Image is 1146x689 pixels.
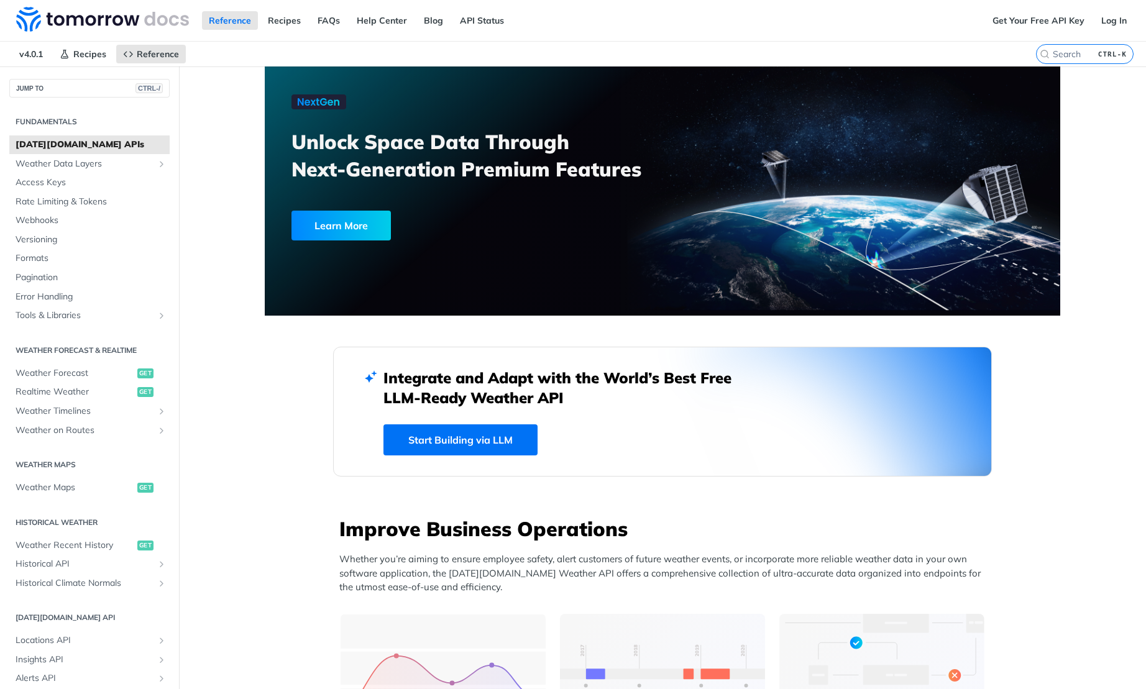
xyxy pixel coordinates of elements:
span: Error Handling [16,291,167,303]
a: Versioning [9,230,170,249]
span: v4.0.1 [12,45,50,63]
a: Historical Climate NormalsShow subpages for Historical Climate Normals [9,574,170,593]
a: Weather Data LayersShow subpages for Weather Data Layers [9,155,170,173]
a: Formats [9,249,170,268]
span: Pagination [16,271,167,284]
button: Show subpages for Historical API [157,559,167,569]
a: Locations APIShow subpages for Locations API [9,631,170,650]
span: Weather on Routes [16,424,154,437]
a: Help Center [350,11,414,30]
button: JUMP TOCTRL-/ [9,79,170,98]
a: Webhooks [9,211,170,230]
span: Weather Recent History [16,539,134,552]
span: Weather Maps [16,481,134,494]
span: Rate Limiting & Tokens [16,196,167,208]
a: FAQs [311,11,347,30]
h2: Integrate and Adapt with the World’s Best Free LLM-Ready Weather API [383,368,750,408]
span: Tools & Libraries [16,309,154,322]
a: Weather Mapsget [9,478,170,497]
span: Formats [16,252,167,265]
button: Show subpages for Insights API [157,655,167,665]
a: Access Keys [9,173,170,192]
a: Learn More [291,211,599,240]
h3: Improve Business Operations [339,515,992,542]
h2: Weather Forecast & realtime [9,345,170,356]
button: Show subpages for Locations API [157,636,167,646]
a: Log In [1094,11,1134,30]
a: Recipes [261,11,308,30]
h3: Unlock Space Data Through Next-Generation Premium Features [291,128,676,183]
span: Weather Forecast [16,367,134,380]
svg: Search [1040,49,1050,59]
a: Alerts APIShow subpages for Alerts API [9,669,170,688]
button: Show subpages for Alerts API [157,673,167,683]
a: Rate Limiting & Tokens [9,193,170,211]
a: Recipes [53,45,113,63]
button: Show subpages for Weather on Routes [157,426,167,436]
span: Alerts API [16,672,154,685]
h2: [DATE][DOMAIN_NAME] API [9,612,170,623]
a: Weather on RoutesShow subpages for Weather on Routes [9,421,170,440]
a: Weather Recent Historyget [9,536,170,555]
button: Show subpages for Historical Climate Normals [157,578,167,588]
span: get [137,541,154,550]
span: Reference [137,48,179,60]
a: Weather Forecastget [9,364,170,383]
span: Locations API [16,634,154,647]
a: Insights APIShow subpages for Insights API [9,650,170,669]
a: Start Building via LLM [383,424,538,455]
span: Insights API [16,654,154,666]
a: API Status [453,11,511,30]
span: Access Keys [16,176,167,189]
a: Reference [116,45,186,63]
a: Tools & LibrariesShow subpages for Tools & Libraries [9,306,170,325]
span: CTRL-/ [135,83,163,93]
h2: Fundamentals [9,116,170,127]
a: Get Your Free API Key [986,11,1091,30]
a: Blog [417,11,450,30]
span: Weather Data Layers [16,158,154,170]
span: Recipes [73,48,106,60]
span: Realtime Weather [16,386,134,398]
div: Learn More [291,211,391,240]
h2: Historical Weather [9,517,170,528]
a: Realtime Weatherget [9,383,170,401]
h2: Weather Maps [9,459,170,470]
a: Historical APIShow subpages for Historical API [9,555,170,573]
img: Tomorrow.io Weather API Docs [16,7,189,32]
span: get [137,387,154,397]
span: Weather Timelines [16,405,154,418]
a: [DATE][DOMAIN_NAME] APIs [9,135,170,154]
span: Webhooks [16,214,167,227]
img: NextGen [291,94,346,109]
span: get [137,483,154,493]
kbd: CTRL-K [1095,48,1130,60]
a: Error Handling [9,288,170,306]
p: Whether you’re aiming to ensure employee safety, alert customers of future weather events, or inc... [339,552,992,595]
span: Historical Climate Normals [16,577,154,590]
span: Historical API [16,558,154,570]
span: Versioning [16,234,167,246]
button: Show subpages for Tools & Libraries [157,311,167,321]
span: [DATE][DOMAIN_NAME] APIs [16,139,167,151]
button: Show subpages for Weather Timelines [157,406,167,416]
a: Reference [202,11,258,30]
button: Show subpages for Weather Data Layers [157,159,167,169]
span: get [137,368,154,378]
a: Pagination [9,268,170,287]
a: Weather TimelinesShow subpages for Weather Timelines [9,402,170,421]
